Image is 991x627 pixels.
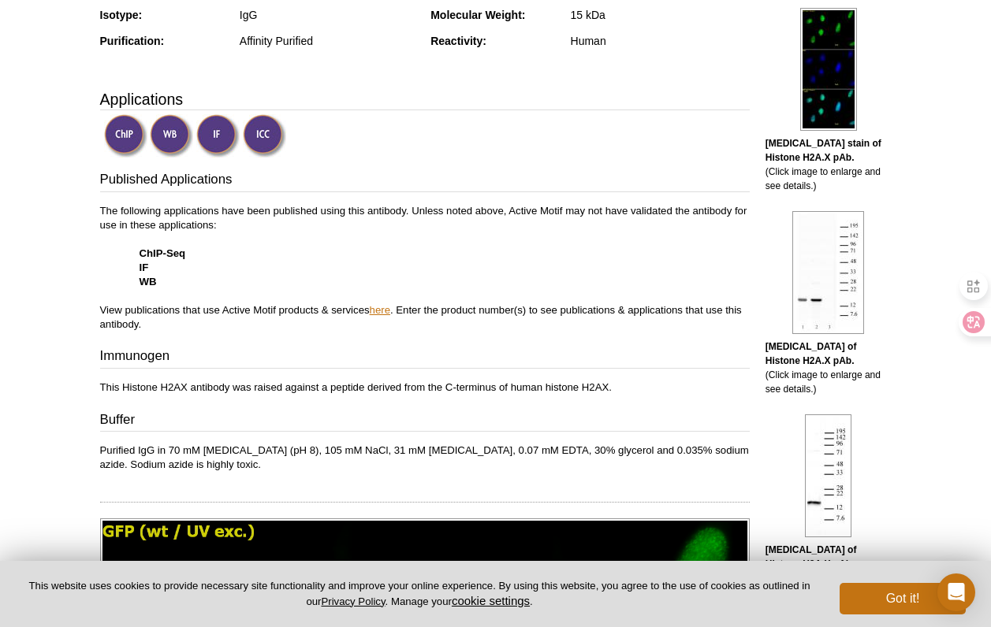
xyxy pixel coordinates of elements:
[140,276,157,288] strong: WB
[150,114,193,158] img: Western Blot Validated
[104,114,147,158] img: ChIP Validated
[370,304,390,316] a: here
[100,204,750,332] p: The following applications have been published using this antibody. Unless noted above, Active Mo...
[840,583,966,614] button: Got it!
[430,35,486,47] strong: Reactivity:
[452,594,530,607] button: cookie settings
[571,34,750,48] div: Human
[140,262,149,273] strong: IF
[766,544,857,569] b: [MEDICAL_DATA] of Histone H2A.X pAb.
[800,8,857,131] img: Histone H2A.X antibody (pAb) tested by immunofluorescence.
[140,247,186,259] strong: ChIP-Seq
[100,9,143,21] strong: Isotype:
[805,414,851,537] img: Histone H2A.X antibody (pAb) tested by Western blot.
[100,443,750,472] p: Purified IgG in 70 mM [MEDICAL_DATA] (pH 8), 105 mM NaCl, 31 mM [MEDICAL_DATA], 0.07 mM EDTA, 30%...
[100,347,750,369] h3: Immunogen
[100,380,750,395] p: This Histone H2AX antibody was raised against a peptide derived from the C-terminus of human hist...
[766,138,881,163] b: [MEDICAL_DATA] stain of Histone H2A.X pAb.
[321,595,385,607] a: Privacy Policy
[100,170,750,192] h3: Published Applications
[240,34,419,48] div: Affinity Purified
[196,114,240,158] img: Immunofluorescence Validated
[766,341,857,366] b: [MEDICAL_DATA] of Histone H2A.X pAb.
[100,35,165,47] strong: Purification:
[766,339,892,396] p: (Click image to enlarge and see details.)
[100,87,750,111] h3: Applications
[792,211,864,334] img: Histone H2A.X antibody (pAb) tested by Western blot.
[571,8,750,22] div: 15 kDa
[25,579,814,609] p: This website uses cookies to provide necessary site functionality and improve your online experie...
[766,543,892,599] p: (Click image to enlarge and see details.)
[430,9,525,21] strong: Molecular Weight:
[240,8,419,22] div: IgG
[766,136,892,193] p: (Click image to enlarge and see details.)
[243,114,286,158] img: Immunocytochemistry Validated
[937,573,975,611] div: Open Intercom Messenger
[100,410,750,432] h3: Buffer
